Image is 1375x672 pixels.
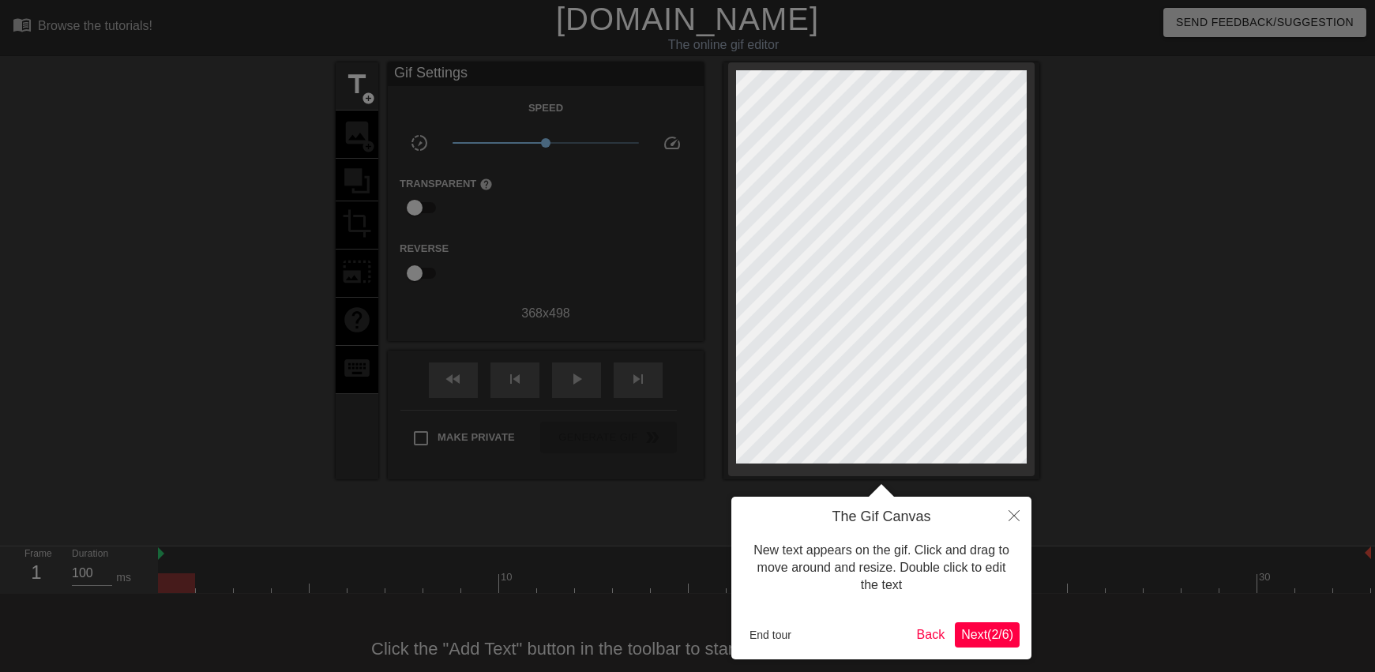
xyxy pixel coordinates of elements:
[961,628,1013,641] span: Next ( 2 / 6 )
[743,623,798,647] button: End tour
[911,622,952,648] button: Back
[955,622,1020,648] button: Next
[997,497,1031,533] button: Close
[743,526,1020,610] div: New text appears on the gif. Click and drag to move around and resize. Double click to edit the text
[743,509,1020,526] h4: The Gif Canvas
